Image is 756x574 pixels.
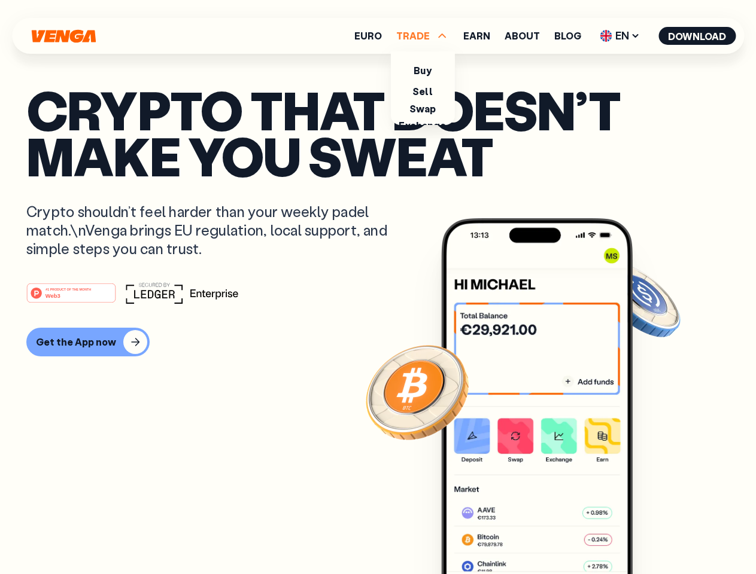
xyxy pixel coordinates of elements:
span: TRADE [396,29,449,43]
p: Crypto shouldn’t feel harder than your weekly padel match.\nVenga brings EU regulation, local sup... [26,202,405,258]
a: About [505,31,540,41]
a: Swap [409,102,436,115]
a: Earn [463,31,490,41]
a: #1 PRODUCT OF THE MONTHWeb3 [26,290,116,306]
a: Euro [354,31,382,41]
a: Sell [412,85,433,97]
a: Buy [414,64,431,77]
div: Get the App now [36,336,116,348]
button: Get the App now [26,328,150,356]
svg: Home [30,29,97,43]
img: flag-uk [600,30,612,42]
p: Crypto that doesn’t make you sweat [26,87,730,178]
button: Download [658,27,736,45]
img: USDC coin [597,257,683,343]
tspan: Web3 [45,292,60,298]
a: Get the App now [26,328,730,356]
tspan: #1 PRODUCT OF THE MONTH [45,287,91,291]
span: EN [596,26,644,45]
img: Bitcoin [363,338,471,445]
a: Exchange [399,119,446,132]
span: TRADE [396,31,430,41]
a: Blog [554,31,581,41]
